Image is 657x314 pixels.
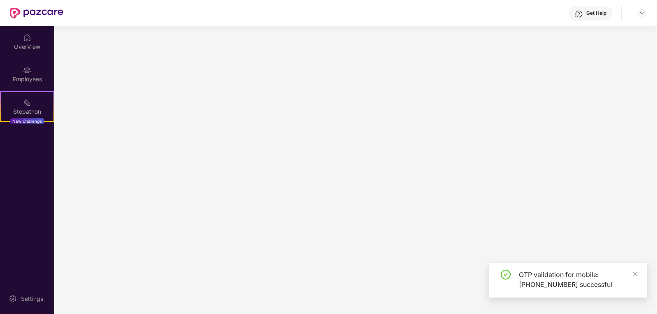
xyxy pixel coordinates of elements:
[10,118,44,124] div: New Challenge
[586,10,606,16] div: Get Help
[10,8,63,18] img: New Pazcare Logo
[23,66,31,74] img: svg+xml;base64,PHN2ZyBpZD0iRW1wbG95ZWVzIiB4bWxucz0iaHR0cDovL3d3dy53My5vcmcvMjAwMC9zdmciIHdpZHRoPS...
[632,271,638,277] span: close
[519,270,637,289] div: OTP validation for mobile: [PHONE_NUMBER] successful
[9,295,17,303] img: svg+xml;base64,PHN2ZyBpZD0iU2V0dGluZy0yMHgyMCIgeG1sbnM9Imh0dHA6Ly93d3cudzMub3JnLzIwMDAvc3ZnIiB3aW...
[575,10,583,18] img: svg+xml;base64,PHN2ZyBpZD0iSGVscC0zMngzMiIgeG1sbnM9Imh0dHA6Ly93d3cudzMub3JnLzIwMDAvc3ZnIiB3aWR0aD...
[23,99,31,107] img: svg+xml;base64,PHN2ZyB4bWxucz0iaHR0cDovL3d3dy53My5vcmcvMjAwMC9zdmciIHdpZHRoPSIyMSIgaGVpZ2h0PSIyMC...
[639,10,645,16] img: svg+xml;base64,PHN2ZyBpZD0iRHJvcGRvd24tMzJ4MzIiIHhtbG5zPSJodHRwOi8vd3d3LnczLm9yZy8yMDAwL3N2ZyIgd2...
[1,108,53,116] div: Stepathon
[23,34,31,42] img: svg+xml;base64,PHN2ZyBpZD0iSG9tZSIgeG1sbnM9Imh0dHA6Ly93d3cudzMub3JnLzIwMDAvc3ZnIiB3aWR0aD0iMjAiIG...
[501,270,511,280] span: check-circle
[19,295,46,303] div: Settings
